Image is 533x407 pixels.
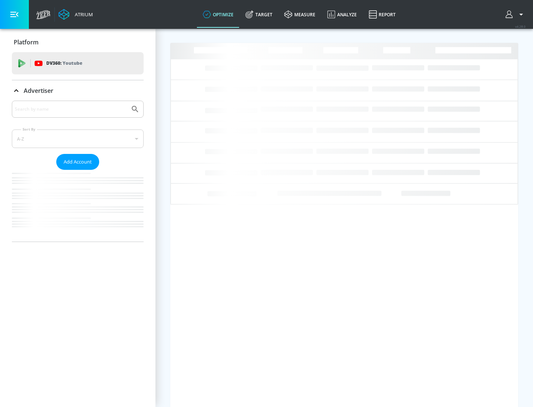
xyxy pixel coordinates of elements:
a: Atrium [58,9,93,20]
a: Analyze [321,1,363,28]
a: Report [363,1,402,28]
p: DV360: [46,59,82,67]
div: Advertiser [12,101,144,242]
p: Advertiser [24,87,53,95]
nav: list of Advertiser [12,170,144,242]
span: v 4.28.0 [515,24,526,28]
button: Add Account [56,154,99,170]
div: Advertiser [12,80,144,101]
div: Atrium [72,11,93,18]
a: optimize [197,1,239,28]
input: Search by name [15,104,127,114]
p: Youtube [63,59,82,67]
label: Sort By [21,127,37,132]
div: Platform [12,32,144,53]
div: DV360: Youtube [12,52,144,74]
a: measure [278,1,321,28]
p: Platform [14,38,38,46]
div: A-Z [12,129,144,148]
a: Target [239,1,278,28]
span: Add Account [64,158,92,166]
